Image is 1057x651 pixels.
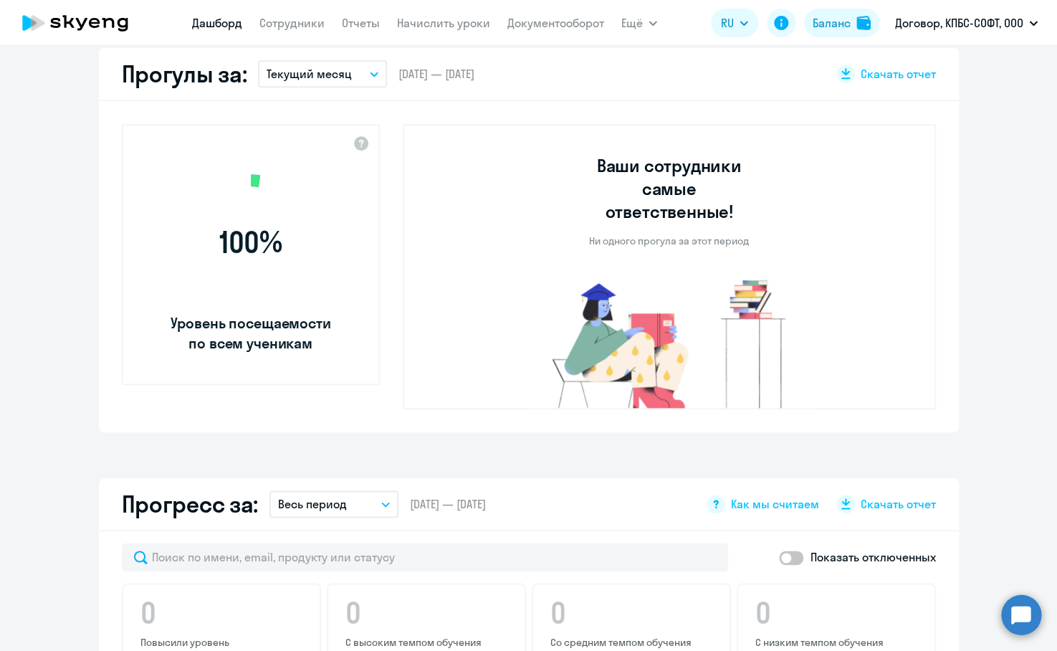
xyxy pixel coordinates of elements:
span: 100 % [168,225,333,260]
span: [DATE] — [DATE] [410,496,486,512]
span: Уровень посещаемости по всем ученикам [168,313,333,353]
span: RU [721,14,734,32]
img: no-truants [525,276,813,408]
a: Отчеты [342,16,380,30]
a: Дашборд [192,16,242,30]
h2: Прогресс за: [122,490,258,518]
p: Договор, КПБС-СОФТ, ООО [895,14,1023,32]
span: Ещё [621,14,643,32]
p: Ни одного прогула за этот период [589,234,749,247]
button: Балансbalance [804,9,879,37]
button: Ещё [621,9,657,37]
img: balance [856,16,871,30]
p: Показать отключенных [810,548,936,566]
h2: Прогулы за: [122,60,247,88]
button: Текущий месяц [258,60,387,87]
span: Как мы считаем [731,496,819,512]
button: Весь период [269,490,398,518]
a: Сотрудники [259,16,325,30]
button: RU [711,9,758,37]
div: Баланс [813,14,851,32]
input: Поиск по имени, email, продукту или статусу [122,543,728,571]
p: Весь период [278,495,347,513]
span: Скачать отчет [861,496,936,512]
h3: Ваши сотрудники самые ответственные! [577,154,761,223]
p: Текущий месяц [267,65,352,82]
span: Скачать отчет [861,66,936,82]
button: Договор, КПБС-СОФТ, ООО [888,6,1045,40]
a: Начислить уроки [397,16,490,30]
a: Документооборот [507,16,604,30]
span: [DATE] — [DATE] [398,66,474,82]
